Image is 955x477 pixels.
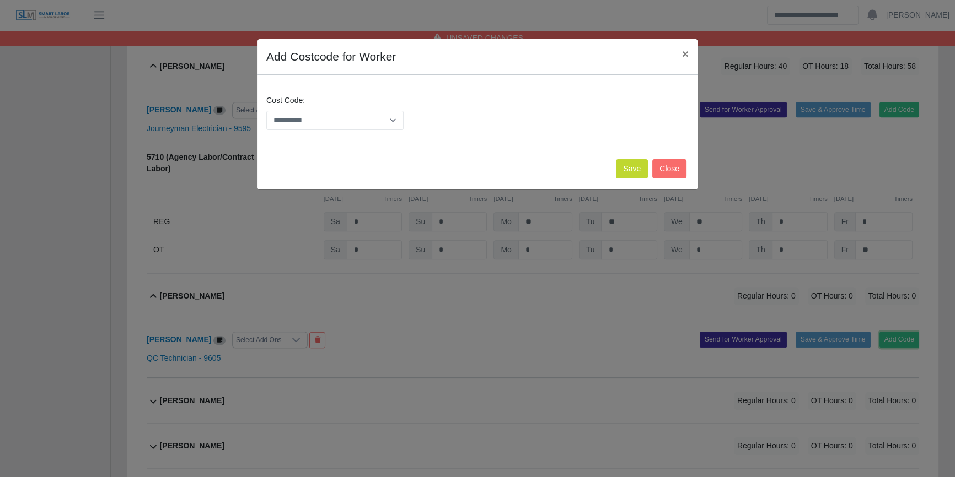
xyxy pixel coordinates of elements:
button: Save [616,159,648,178]
button: Close [652,159,686,178]
span: × [682,47,689,60]
button: Close [673,39,698,68]
label: Cost Code: [266,95,305,106]
h4: Add Costcode for Worker [266,48,396,66]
